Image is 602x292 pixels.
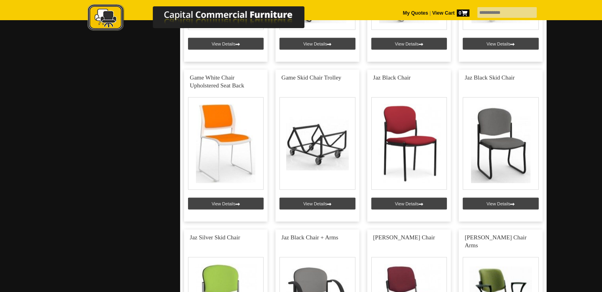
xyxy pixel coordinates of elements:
[432,10,469,16] strong: View Cart
[403,10,428,16] a: My Quotes
[66,4,343,33] img: Capital Commercial Furniture Logo
[431,10,469,16] a: View Cart0
[457,9,469,17] span: 0
[66,4,343,35] a: Capital Commercial Furniture Logo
